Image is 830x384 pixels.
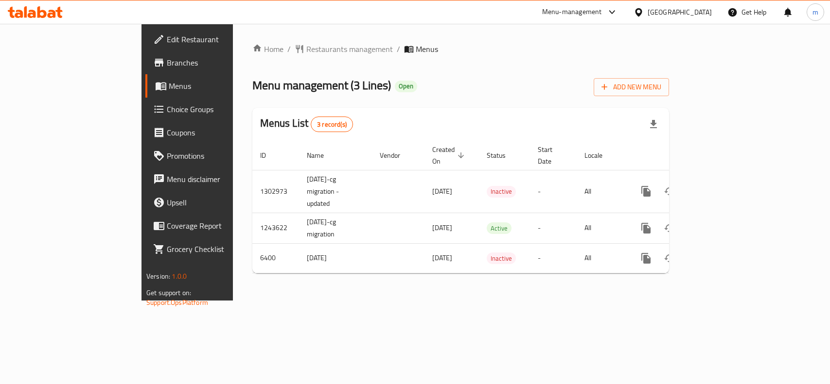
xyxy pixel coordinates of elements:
span: Menu management ( 3 Lines ) [252,74,391,96]
td: All [577,170,627,213]
button: more [635,247,658,270]
td: [DATE]-cg migration [299,213,372,243]
td: - [530,213,577,243]
span: [DATE] [432,221,452,234]
span: Branches [167,57,272,68]
span: Grocery Checklist [167,243,272,255]
span: Upsell [167,197,272,208]
button: more [635,180,658,203]
span: Locale [584,150,615,161]
h2: Menus List [260,116,353,132]
span: Open [395,82,417,90]
a: Coupons [145,121,280,144]
table: enhanced table [252,141,736,273]
a: Choice Groups [145,98,280,121]
button: Change Status [658,180,681,203]
button: Change Status [658,247,681,270]
span: Menus [416,43,438,55]
span: Status [487,150,518,161]
span: Start Date [538,144,565,167]
td: - [530,170,577,213]
li: / [287,43,291,55]
span: [DATE] [432,185,452,198]
a: Menus [145,74,280,98]
span: [DATE] [432,251,452,264]
span: Add New Menu [601,81,661,93]
span: 3 record(s) [311,120,353,129]
span: Name [307,150,336,161]
td: [DATE]-cg migration - updated [299,170,372,213]
span: Get support on: [146,286,191,299]
span: Promotions [167,150,272,162]
span: Restaurants management [306,43,393,55]
span: Coupons [167,127,272,138]
span: Created On [432,144,467,167]
span: ID [260,150,279,161]
a: Coverage Report [145,214,280,237]
span: m [812,7,818,17]
th: Actions [627,141,736,170]
span: Inactive [487,253,516,264]
a: Restaurants management [295,43,393,55]
a: Upsell [145,191,280,214]
nav: breadcrumb [252,43,669,55]
a: Promotions [145,144,280,167]
td: [DATE] [299,243,372,273]
div: Export file [642,113,665,136]
span: Vendor [380,150,413,161]
span: Edit Restaurant [167,33,272,45]
span: Choice Groups [167,103,272,115]
span: 1.0.0 [172,270,187,283]
td: - [530,243,577,273]
span: Active [487,223,512,234]
button: Add New Menu [594,78,669,96]
td: All [577,243,627,273]
a: Edit Restaurant [145,28,280,51]
span: Menu disclaimer [167,173,272,185]
span: Menus [169,80,272,92]
button: more [635,217,658,240]
span: Inactive [487,186,516,197]
td: All [577,213,627,243]
a: Branches [145,51,280,74]
div: Inactive [487,186,516,198]
a: Menu disclaimer [145,167,280,191]
div: Menu-management [542,6,602,18]
a: Support.OpsPlatform [146,296,208,309]
div: [GEOGRAPHIC_DATA] [648,7,712,17]
li: / [397,43,400,55]
span: Coverage Report [167,220,272,232]
a: Grocery Checklist [145,237,280,261]
span: Version: [146,270,170,283]
button: Change Status [658,217,681,240]
div: Open [395,81,417,92]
